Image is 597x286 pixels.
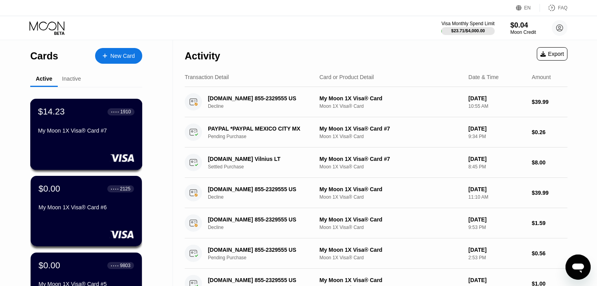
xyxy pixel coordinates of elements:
[208,255,323,260] div: Pending Purchase
[524,5,531,11] div: EN
[208,103,323,109] div: Decline
[208,225,323,230] div: Decline
[468,125,525,132] div: [DATE]
[36,76,52,82] div: Active
[451,28,485,33] div: $23.71 / $4,000.00
[120,186,130,192] div: 2125
[31,176,142,246] div: $0.00● ● ● ●2125My Moon 1X Visa® Card #6
[320,134,462,139] div: Moon 1X Visa® Card
[62,76,81,82] div: Inactive
[208,194,323,200] div: Decline
[208,125,316,132] div: PAYPAL *PAYPAL MEXICO CITY MX
[320,186,462,192] div: My Moon 1X Visa® Card
[320,255,462,260] div: Moon 1X Visa® Card
[532,74,551,80] div: Amount
[39,204,134,210] div: My Moon 1X Visa® Card #6
[111,111,119,113] div: ● ● ● ●
[532,190,568,196] div: $39.99
[540,51,564,57] div: Export
[185,117,568,148] div: PAYPAL *PAYPAL MEXICO CITY MXPending PurchaseMy Moon 1X Visa® Card #7Moon 1X Visa® Card[DATE]9:34...
[441,21,494,26] div: Visa Monthly Spend Limit
[111,264,119,267] div: ● ● ● ●
[558,5,568,11] div: FAQ
[208,186,316,192] div: [DOMAIN_NAME] 855-2329555 US
[31,99,142,170] div: $14.23● ● ● ●1910My Moon 1X Visa® Card #7
[120,263,130,268] div: 9803
[30,50,58,62] div: Cards
[468,74,499,80] div: Date & Time
[468,103,525,109] div: 10:55 AM
[208,216,316,223] div: [DOMAIN_NAME] 855-2329555 US
[441,21,494,35] div: Visa Monthly Spend Limit$23.71/$4,000.00
[468,247,525,253] div: [DATE]
[511,30,536,35] div: Moon Credit
[320,277,462,283] div: My Moon 1X Visa® Card
[208,247,316,253] div: [DOMAIN_NAME] 855-2329555 US
[185,208,568,238] div: [DOMAIN_NAME] 855-2329555 USDeclineMy Moon 1X Visa® CardMoon 1X Visa® Card[DATE]9:53 PM$1.59
[532,99,568,105] div: $39.99
[468,277,525,283] div: [DATE]
[39,184,60,194] div: $0.00
[320,216,462,223] div: My Moon 1X Visa® Card
[208,164,323,170] div: Settled Purchase
[511,21,536,35] div: $0.04Moon Credit
[111,188,119,190] div: ● ● ● ●
[532,250,568,256] div: $0.56
[468,225,525,230] div: 9:53 PM
[566,255,591,280] iframe: Button to launch messaging window
[468,255,525,260] div: 2:53 PM
[468,156,525,162] div: [DATE]
[516,4,540,12] div: EN
[38,127,134,134] div: My Moon 1X Visa® Card #7
[320,156,462,162] div: My Moon 1X Visa® Card #7
[185,50,220,62] div: Activity
[120,109,131,114] div: 1910
[468,186,525,192] div: [DATE]
[468,164,525,170] div: 8:45 PM
[185,238,568,269] div: [DOMAIN_NAME] 855-2329555 USPending PurchaseMy Moon 1X Visa® CardMoon 1X Visa® Card[DATE]2:53 PM$...
[185,148,568,178] div: [DOMAIN_NAME] Vilnius LTSettled PurchaseMy Moon 1X Visa® Card #7Moon 1X Visa® Card[DATE]8:45 PM$8.00
[468,134,525,139] div: 9:34 PM
[320,74,374,80] div: Card or Product Detail
[320,125,462,132] div: My Moon 1X Visa® Card #7
[468,216,525,223] div: [DATE]
[320,194,462,200] div: Moon 1X Visa® Card
[532,159,568,166] div: $8.00
[39,260,60,271] div: $0.00
[208,156,316,162] div: [DOMAIN_NAME] Vilnius LT
[185,178,568,208] div: [DOMAIN_NAME] 855-2329555 USDeclineMy Moon 1X Visa® CardMoon 1X Visa® Card[DATE]11:10 AM$39.99
[208,95,316,101] div: [DOMAIN_NAME] 855-2329555 US
[532,220,568,226] div: $1.59
[540,4,568,12] div: FAQ
[185,87,568,117] div: [DOMAIN_NAME] 855-2329555 USDeclineMy Moon 1X Visa® CardMoon 1X Visa® Card[DATE]10:55 AM$39.99
[511,21,536,30] div: $0.04
[532,129,568,135] div: $0.26
[320,164,462,170] div: Moon 1X Visa® Card
[208,134,323,139] div: Pending Purchase
[208,277,316,283] div: [DOMAIN_NAME] 855-2329555 US
[38,107,65,117] div: $14.23
[320,247,462,253] div: My Moon 1X Visa® Card
[320,225,462,230] div: Moon 1X Visa® Card
[185,74,229,80] div: Transaction Detail
[95,48,142,64] div: New Card
[320,103,462,109] div: Moon 1X Visa® Card
[110,53,135,59] div: New Card
[468,194,525,200] div: 11:10 AM
[537,47,568,61] div: Export
[468,95,525,101] div: [DATE]
[320,95,462,101] div: My Moon 1X Visa® Card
